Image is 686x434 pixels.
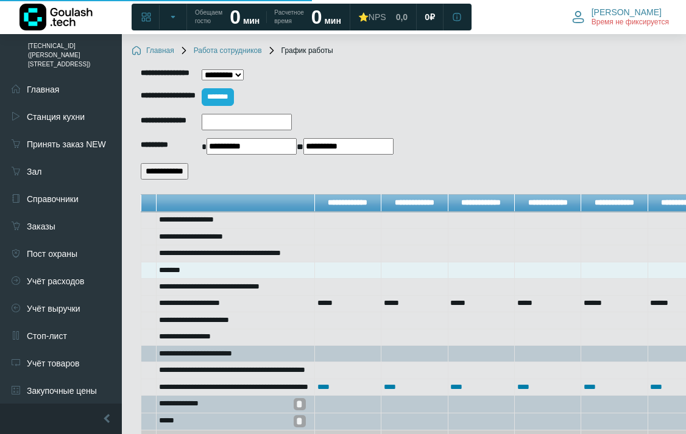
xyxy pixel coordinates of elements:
a: 0 ₽ [417,6,442,28]
span: Обещаем гостю [195,9,222,26]
span: [PERSON_NAME] [592,7,662,18]
span: 0,0 [396,12,408,23]
span: ₽ [430,12,435,23]
div: ⭐ [358,12,386,23]
span: мин [243,16,260,26]
span: 0 [425,12,430,23]
strong: 0 [311,6,322,28]
span: мин [324,16,341,26]
span: Время не фиксируется [592,18,669,27]
span: Расчетное время [274,9,303,26]
a: Главная [132,46,174,56]
button: [PERSON_NAME] Время не фиксируется [565,4,676,30]
a: ⭐NPS 0,0 [351,6,415,28]
span: График работы [267,46,333,56]
strong: 0 [230,6,241,28]
span: NPS [369,12,386,22]
a: Обещаем гостю 0 мин Расчетное время 0 мин [188,6,348,28]
a: Работа сотрудников [179,46,262,56]
img: Логотип компании Goulash.tech [19,4,93,30]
